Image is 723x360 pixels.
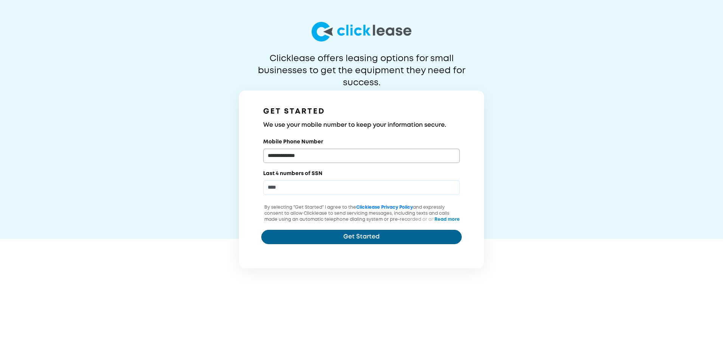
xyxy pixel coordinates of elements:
[261,205,462,241] p: By selecting "Get Started" I agree to the and expressly consent to allow Clicklease to send servi...
[263,121,460,130] h3: We use your mobile number to keep your information secure.
[356,205,413,209] a: Clicklease Privacy Policy
[312,22,411,42] img: logo-larg
[263,106,460,118] h1: GET STARTED
[263,170,323,177] label: Last 4 numbers of SSN
[263,138,323,146] label: Mobile Phone Number
[261,230,462,244] button: Get Started
[239,53,484,77] p: Clicklease offers leasing options for small businesses to get the equipment they need for success.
